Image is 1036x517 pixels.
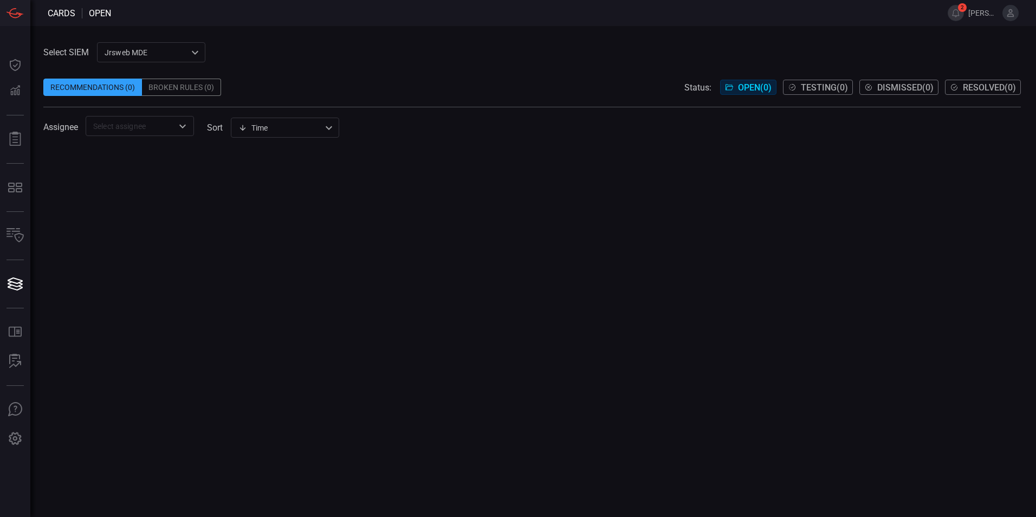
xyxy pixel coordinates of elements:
button: Preferences [2,426,28,452]
span: 2 [958,3,967,12]
span: [PERSON_NAME].[PERSON_NAME] [968,9,998,17]
span: Assignee [43,122,78,132]
button: Open [175,119,190,134]
button: Ask Us A Question [2,397,28,423]
span: open [89,8,111,18]
span: Cards [48,8,75,18]
span: Dismissed ( 0 ) [877,82,934,93]
span: Resolved ( 0 ) [963,82,1016,93]
input: Select assignee [89,119,173,133]
div: Recommendations (0) [43,79,142,96]
label: Select SIEM [43,47,89,57]
button: Testing(0) [783,80,853,95]
button: Dismissed(0) [859,80,938,95]
button: Dashboard [2,52,28,78]
button: Reports [2,126,28,152]
button: Resolved(0) [945,80,1021,95]
button: Open(0) [720,80,776,95]
label: sort [207,122,223,133]
button: ALERT ANALYSIS [2,348,28,374]
button: Cards [2,271,28,297]
div: Time [238,122,322,133]
span: Status: [684,82,711,93]
button: Inventory [2,223,28,249]
button: Detections [2,78,28,104]
span: Testing ( 0 ) [801,82,848,93]
button: 2 [948,5,964,21]
span: Open ( 0 ) [738,82,772,93]
p: jrsweb MDE [105,47,188,58]
div: Broken Rules (0) [142,79,221,96]
button: Rule Catalog [2,319,28,345]
button: MITRE - Detection Posture [2,175,28,201]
